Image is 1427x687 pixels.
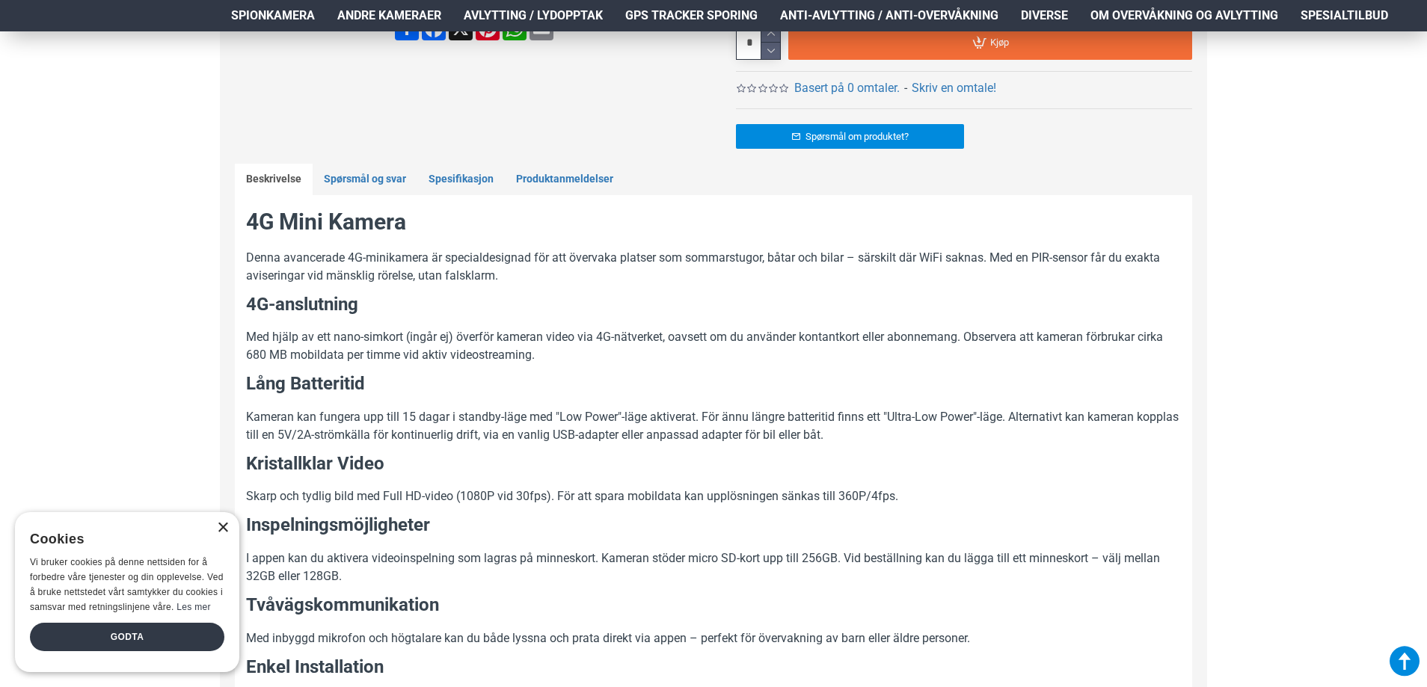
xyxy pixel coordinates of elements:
[246,206,1181,238] h2: 4G Mini Kamera
[177,602,210,612] a: Les mer, opens a new window
[464,7,603,25] span: Avlytting / Lydopptak
[246,513,1181,538] h3: Inspelningsmöjligheter
[904,81,907,95] b: -
[30,557,224,611] span: Vi bruker cookies på denne nettsiden for å forbedre våre tjenester og din opplevelse. Ved å bruke...
[246,452,1181,477] h3: Kristallklar Video
[217,523,228,534] div: Close
[313,164,417,195] a: Spørsmål og svar
[736,124,964,149] a: Spørsmål om produktet?
[780,7,998,25] span: Anti-avlytting / Anti-overvåkning
[246,328,1181,364] p: Med hjälp av ett nano-simkort (ingår ej) överför kameran video via 4G-nätverket, oavsett om du an...
[231,7,315,25] span: Spionkamera
[246,549,1181,585] p: I appen kan du aktivera videoinspelning som lagras på minneskort. Kameran stöder micro SD-kort up...
[235,164,313,195] a: Beskrivelse
[246,487,1181,505] p: Skarp och tydlig bild med Full HD-video (1080P vid 30fps). För att spara mobildata kan upplösning...
[1301,7,1388,25] span: Spesialtilbud
[246,408,1181,444] p: Kameran kan fungera upp till 15 dagar i standby-läge med "Low Power"-läge aktiverat. För ännu län...
[625,7,758,25] span: GPS Tracker Sporing
[246,629,1181,647] p: Med inbyggd mikrofon och högtalare kan du både lyssna och prata direkt via appen – perfekt för öv...
[246,292,1181,318] h3: 4G-anslutning
[1090,7,1278,25] span: Om overvåkning og avlytting
[1021,7,1068,25] span: Diverse
[246,249,1181,285] p: Denna avancerade 4G-minikamera är specialdesignad för att övervaka platser som sommarstugor, båta...
[794,79,900,97] a: Basert på 0 omtaler.
[337,7,441,25] span: Andre kameraer
[990,37,1009,47] span: Kjøp
[912,79,996,97] a: Skriv en omtale!
[417,164,505,195] a: Spesifikasjon
[246,655,1181,680] h3: Enkel Installation
[246,593,1181,618] h3: Tvåvägskommunikation
[246,372,1181,397] h3: Lång Batteritid
[505,164,624,195] a: Produktanmeldelser
[30,623,224,651] div: Godta
[30,523,215,555] div: Cookies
